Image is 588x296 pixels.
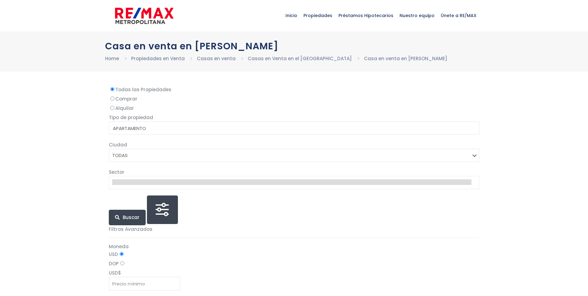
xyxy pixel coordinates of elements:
span: Propiedades [300,6,335,25]
span: Moneda [109,243,129,250]
span: Nuestro equipo [396,6,438,25]
input: Comprar [110,96,114,101]
input: DOP [120,261,124,265]
h1: Casa en venta en [PERSON_NAME] [105,41,483,52]
span: Tipo de propiedad [109,114,153,121]
span: Ciudad [109,141,127,148]
label: USD [109,250,480,258]
span: Inicio [282,6,300,25]
label: DOP [109,260,480,267]
a: Propiedades en Venta [131,55,185,62]
span: USD [109,270,118,276]
option: CASA [112,132,471,140]
a: Casas en venta [197,55,236,62]
button: Buscar [109,210,146,225]
span: Sector [109,169,124,175]
div: $ [109,269,480,291]
a: Casas en Venta en el [GEOGRAPHIC_DATA] [248,55,352,62]
label: Comprar [109,95,480,103]
input: Alquilar [110,106,114,110]
a: Casa en venta en [PERSON_NAME] [364,55,447,62]
option: APARTAMENTO [112,125,471,132]
input: USD [120,252,124,256]
img: remax-metropolitana-logo [115,7,174,25]
label: Alquilar [109,104,480,112]
span: Únete a RE/MAX [438,6,480,25]
span: Préstamos Hipotecarios [335,6,396,25]
p: Filtros Avanzados [109,225,480,233]
input: Todas las Propiedades [110,87,114,91]
input: Precio mínimo [109,277,180,291]
label: Todas las Propiedades [109,86,480,93]
a: Home [105,55,119,62]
